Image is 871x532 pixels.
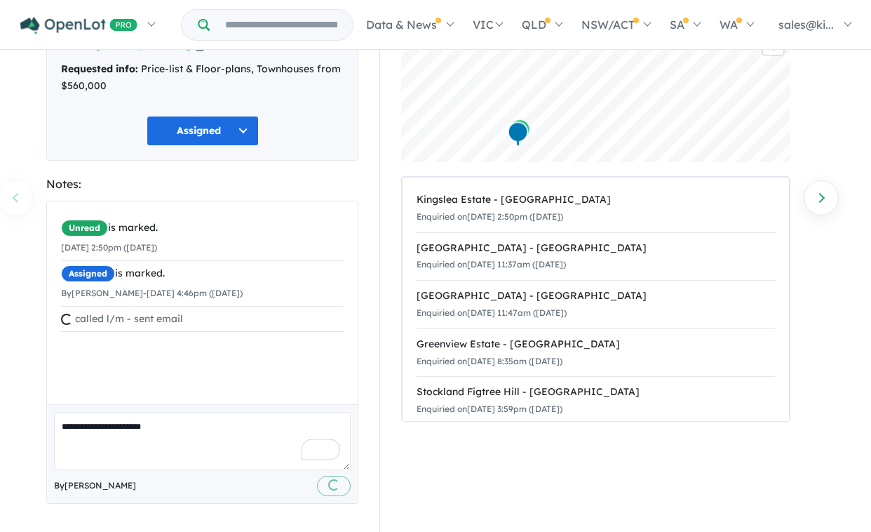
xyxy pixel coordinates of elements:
span: called l/m - sent email [75,312,183,325]
img: Openlot PRO Logo White [20,17,137,34]
small: Enquiried on [DATE] 8:35am ([DATE]) [417,356,562,366]
small: Enquiried on [DATE] 11:47am ([DATE]) [417,307,567,318]
small: Enquiried on [DATE] 2:50pm ([DATE]) [417,211,563,222]
a: [GEOGRAPHIC_DATA] - [GEOGRAPHIC_DATA]Enquiried on[DATE] 11:47am ([DATE]) [417,280,775,329]
small: Enquiried on [DATE] 3:59pm ([DATE]) [417,404,562,414]
input: Try estate name, suburb, builder or developer [212,10,350,40]
div: is marked. [61,265,344,282]
a: Stockland Figtree Hill - [GEOGRAPHIC_DATA]Enquiried on[DATE] 3:59pm ([DATE]) [417,376,775,425]
div: is marked. [61,220,344,237]
div: Map marker [510,119,531,145]
span: sales@ki... [778,18,834,32]
a: [GEOGRAPHIC_DATA] - [GEOGRAPHIC_DATA]Enquiried on[DATE] 11:37am ([DATE]) [417,232,775,281]
div: [GEOGRAPHIC_DATA] - [GEOGRAPHIC_DATA] [417,240,775,257]
div: [GEOGRAPHIC_DATA] - [GEOGRAPHIC_DATA] [417,288,775,305]
span: Assigned [61,265,115,282]
small: Enquiried on [DATE] 11:37am ([DATE]) [417,259,566,270]
a: Greenview Estate - [GEOGRAPHIC_DATA]Enquiried on[DATE] 8:35am ([DATE]) [417,328,775,378]
div: Greenview Estate - [GEOGRAPHIC_DATA] [417,336,775,353]
div: Notes: [46,175,358,194]
small: By [PERSON_NAME] - [DATE] 4:46pm ([DATE]) [61,288,243,298]
div: Kingslea Estate - [GEOGRAPHIC_DATA] [417,192,775,208]
span: By [PERSON_NAME] [54,479,136,493]
span: Unread [61,220,108,237]
button: Assigned [147,116,259,146]
div: Map marker [508,121,529,147]
strong: Requested info: [61,62,138,75]
a: Kingslea Estate - [GEOGRAPHIC_DATA]Enquiried on[DATE] 2:50pm ([DATE]) [417,185,775,233]
div: Price-list & Floor-plans, Townhouses from $560,000 [61,61,344,95]
textarea: To enrich screen reader interactions, please activate Accessibility in Grammarly extension settings [54,412,351,470]
small: [DATE] 2:50pm ([DATE]) [61,242,157,253]
div: Stockland Figtree Hill - [GEOGRAPHIC_DATA] [417,384,775,401]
